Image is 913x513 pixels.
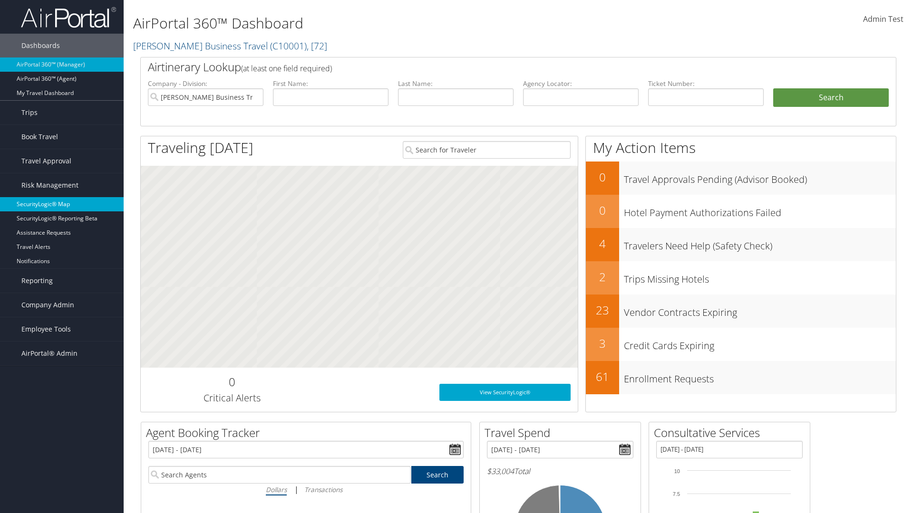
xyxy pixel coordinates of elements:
[586,294,896,328] a: 23Vendor Contracts Expiring
[133,39,327,52] a: [PERSON_NAME] Business Travel
[654,425,810,441] h2: Consultative Services
[586,236,619,252] h2: 4
[485,425,641,441] h2: Travel Spend
[148,59,826,75] h2: Airtinerary Lookup
[586,228,896,261] a: 4Travelers Need Help (Safety Check)
[773,88,889,107] button: Search
[863,14,903,24] span: Admin Test
[270,39,307,52] span: ( C10001 )
[148,79,263,88] label: Company - Division:
[241,63,332,74] span: (at least one field required)
[439,384,571,401] a: View SecurityLogic®
[586,138,896,158] h1: My Action Items
[586,335,619,351] h2: 3
[21,149,71,173] span: Travel Approval
[307,39,327,52] span: , [ 72 ]
[487,466,514,476] span: $33,004
[624,235,896,253] h3: Travelers Need Help (Safety Check)
[624,334,896,352] h3: Credit Cards Expiring
[673,491,680,497] tspan: 7.5
[624,301,896,319] h3: Vendor Contracts Expiring
[586,261,896,294] a: 2Trips Missing Hotels
[21,173,78,197] span: Risk Management
[266,485,287,494] i: Dollars
[624,201,896,219] h3: Hotel Payment Authorizations Failed
[586,169,619,185] h2: 0
[523,79,639,88] label: Agency Locator:
[586,161,896,195] a: 0Travel Approvals Pending (Advisor Booked)
[148,484,464,495] div: |
[21,293,74,317] span: Company Admin
[148,374,316,390] h2: 0
[624,168,896,186] h3: Travel Approvals Pending (Advisor Booked)
[148,466,411,484] input: Search Agents
[398,79,514,88] label: Last Name:
[586,328,896,361] a: 3Credit Cards Expiring
[586,369,619,385] h2: 61
[304,485,342,494] i: Transactions
[674,468,680,474] tspan: 10
[586,195,896,228] a: 0Hotel Payment Authorizations Failed
[648,79,764,88] label: Ticket Number:
[21,269,53,293] span: Reporting
[133,13,647,33] h1: AirPortal 360™ Dashboard
[586,302,619,318] h2: 23
[487,466,633,476] h6: Total
[586,361,896,394] a: 61Enrollment Requests
[21,34,60,57] span: Dashboards
[624,368,896,386] h3: Enrollment Requests
[21,342,78,365] span: AirPortal® Admin
[148,138,253,158] h1: Traveling [DATE]
[21,6,116,28] img: airportal-logo.png
[21,125,58,149] span: Book Travel
[148,391,316,405] h3: Critical Alerts
[403,141,571,159] input: Search for Traveler
[21,317,71,341] span: Employee Tools
[863,5,903,34] a: Admin Test
[146,425,471,441] h2: Agent Booking Tracker
[586,202,619,218] h2: 0
[586,269,619,285] h2: 2
[411,466,464,484] a: Search
[273,79,389,88] label: First Name:
[21,101,38,124] span: Trips
[624,268,896,286] h3: Trips Missing Hotels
